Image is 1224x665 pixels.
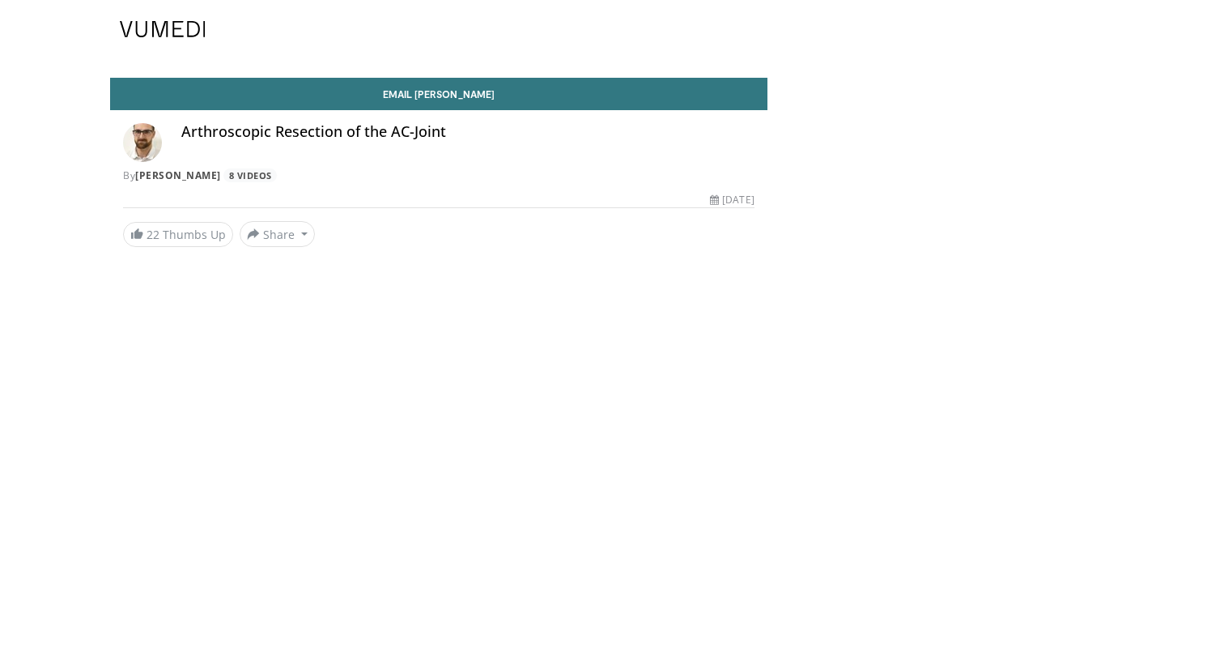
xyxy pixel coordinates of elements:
[123,168,754,183] div: By
[120,21,206,37] img: VuMedi Logo
[147,227,159,242] span: 22
[135,168,221,182] a: [PERSON_NAME]
[110,78,767,110] a: Email [PERSON_NAME]
[223,168,277,182] a: 8 Videos
[181,123,754,141] h4: Arthroscopic Resection of the AC-Joint
[123,222,233,247] a: 22 Thumbs Up
[240,221,315,247] button: Share
[123,123,162,162] img: Avatar
[710,193,754,207] div: [DATE]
